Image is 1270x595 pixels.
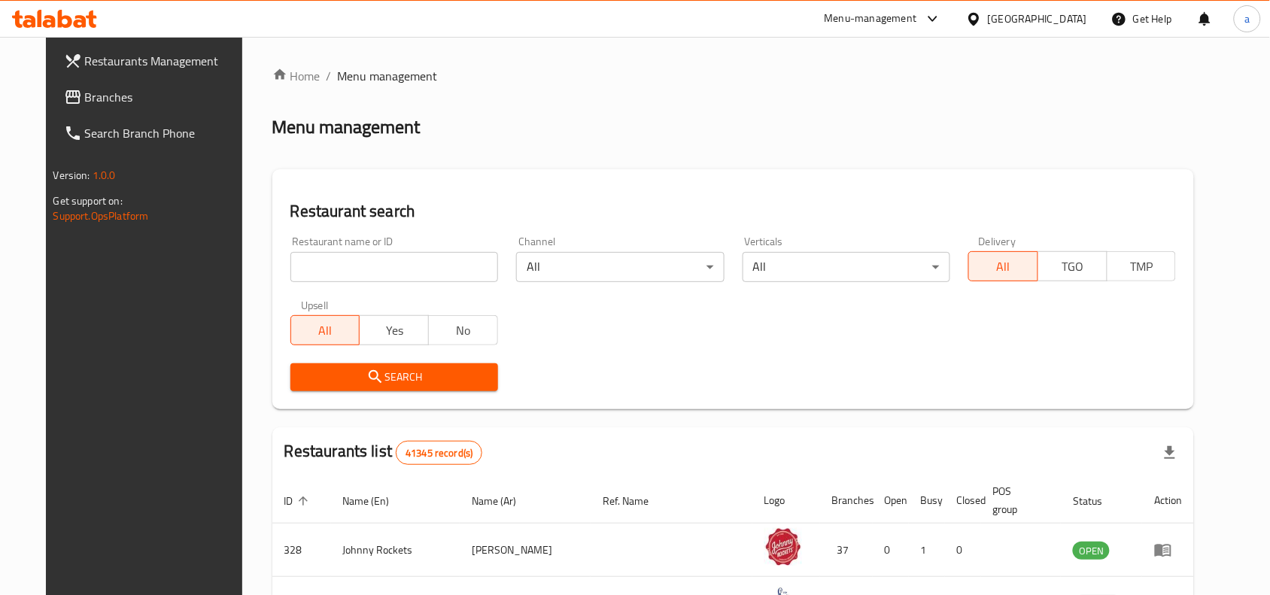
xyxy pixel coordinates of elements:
[428,315,498,345] button: No
[764,528,802,566] img: Johnny Rockets
[93,165,116,185] span: 1.0.0
[338,67,438,85] span: Menu management
[603,492,668,510] span: Ref. Name
[460,524,591,577] td: [PERSON_NAME]
[825,10,917,28] div: Menu-management
[968,251,1038,281] button: All
[820,478,873,524] th: Branches
[272,524,331,577] td: 328
[1038,251,1107,281] button: TGO
[1044,256,1101,278] span: TGO
[272,67,321,85] a: Home
[516,252,724,282] div: All
[53,191,123,211] span: Get support on:
[297,320,354,342] span: All
[290,252,498,282] input: Search for restaurant name or ID..
[302,368,486,387] span: Search
[975,256,1032,278] span: All
[53,206,149,226] a: Support.OpsPlatform
[290,363,498,391] button: Search
[52,43,258,79] a: Restaurants Management
[945,524,981,577] td: 0
[873,524,909,577] td: 0
[988,11,1087,27] div: [GEOGRAPHIC_DATA]
[359,315,429,345] button: Yes
[331,524,460,577] td: Johnny Rockets
[909,478,945,524] th: Busy
[1073,492,1122,510] span: Status
[284,492,313,510] span: ID
[993,482,1044,518] span: POS group
[290,200,1177,223] h2: Restaurant search
[743,252,950,282] div: All
[1142,478,1194,524] th: Action
[945,478,981,524] th: Closed
[85,88,246,106] span: Branches
[396,446,482,460] span: 41345 record(s)
[53,165,90,185] span: Version:
[1107,251,1177,281] button: TMP
[272,67,1195,85] nav: breadcrumb
[1154,541,1182,559] div: Menu
[979,236,1016,247] label: Delivery
[290,315,360,345] button: All
[284,440,483,465] h2: Restaurants list
[435,320,492,342] span: No
[366,320,423,342] span: Yes
[85,52,246,70] span: Restaurants Management
[396,441,482,465] div: Total records count
[327,67,332,85] li: /
[1244,11,1250,27] span: a
[272,115,421,139] h2: Menu management
[85,124,246,142] span: Search Branch Phone
[52,79,258,115] a: Branches
[873,478,909,524] th: Open
[1073,542,1110,560] span: OPEN
[1152,435,1188,471] div: Export file
[52,115,258,151] a: Search Branch Phone
[909,524,945,577] td: 1
[301,300,329,311] label: Upsell
[1114,256,1171,278] span: TMP
[343,492,409,510] span: Name (En)
[472,492,536,510] span: Name (Ar)
[752,478,820,524] th: Logo
[820,524,873,577] td: 37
